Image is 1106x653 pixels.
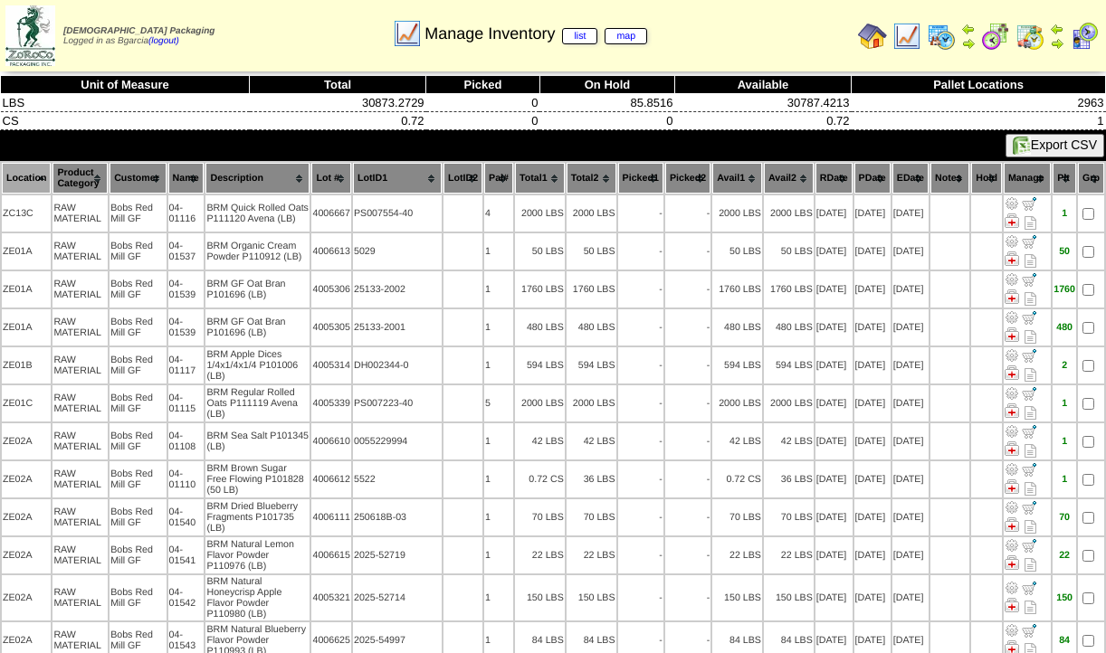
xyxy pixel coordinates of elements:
[665,575,710,620] td: -
[605,28,647,44] a: map
[1013,137,1031,155] img: excel.gif
[567,575,616,620] td: 150 LBS
[353,423,442,459] td: 0055229994
[1005,500,1019,515] img: Adjust
[1054,208,1075,219] div: 1
[1022,462,1036,477] img: Move
[52,309,108,345] td: RAW MATERIAL
[250,76,426,94] th: Total
[2,385,51,421] td: ZE01C
[675,94,852,112] td: 30787.4213
[712,309,762,345] td: 480 LBS
[2,461,51,497] td: ZE02A
[892,385,929,421] td: [DATE]
[892,499,929,535] td: [DATE]
[52,575,108,620] td: RAW MATERIAL
[1025,520,1036,534] i: Note
[1054,322,1075,333] div: 480
[1005,424,1019,439] img: Adjust
[1005,327,1019,342] img: Manage Hold
[484,195,513,232] td: 4
[205,423,310,459] td: BRM Sea Salt P101345 (LB)
[854,499,891,535] td: [DATE]
[618,309,663,345] td: -
[1025,254,1036,268] i: Note
[1025,444,1036,458] i: Note
[52,423,108,459] td: RAW MATERIAL
[353,309,442,345] td: 25133-2001
[1022,386,1036,401] img: Move
[1054,550,1075,561] div: 22
[815,461,853,497] td: [DATE]
[712,423,762,459] td: 42 LBS
[52,347,108,383] td: RAW MATERIAL
[168,537,205,573] td: 04-01541
[168,271,205,308] td: 04-01539
[892,309,929,345] td: [DATE]
[712,271,762,308] td: 1760 LBS
[618,499,663,535] td: -
[675,76,852,94] th: Available
[52,195,108,232] td: RAW MATERIAL
[2,163,51,194] th: Location
[311,423,351,459] td: 4006610
[1054,246,1075,257] div: 50
[168,233,205,270] td: 04-01537
[515,499,565,535] td: 70 LBS
[515,385,565,421] td: 2000 LBS
[1005,234,1019,249] img: Adjust
[168,575,205,620] td: 04-01542
[168,195,205,232] td: 04-01116
[353,195,442,232] td: PS007554-40
[311,575,351,620] td: 4005321
[311,163,351,194] th: Lot #
[1005,365,1019,380] img: Manage Hold
[1005,310,1019,325] img: Adjust
[311,385,351,421] td: 4005339
[665,271,710,308] td: -
[110,575,166,620] td: Bobs Red Mill GF
[675,112,852,130] td: 0.72
[1005,555,1019,570] img: Manage Hold
[712,575,762,620] td: 150 LBS
[764,195,814,232] td: 2000 LBS
[854,347,891,383] td: [DATE]
[52,499,108,535] td: RAW MATERIAL
[353,271,442,308] td: 25133-2002
[815,233,853,270] td: [DATE]
[539,76,674,94] th: On Hold
[484,347,513,383] td: 1
[567,195,616,232] td: 2000 LBS
[353,163,442,194] th: LotID1
[110,499,166,535] td: Bobs Red Mill GF
[2,233,51,270] td: ZE01A
[515,461,565,497] td: 0.72 CS
[205,575,310,620] td: BRM Natural Honeycrisp Apple Flavor Powder P110980 (LB)
[712,385,762,421] td: 2000 LBS
[205,499,310,535] td: BRM Dried Blueberry Fragments P101735 (LB)
[353,575,442,620] td: 2025-52714
[665,423,710,459] td: -
[250,112,426,130] td: 0.72
[484,537,513,573] td: 1
[665,163,710,194] th: Picked2
[1005,538,1019,553] img: Adjust
[484,309,513,345] td: 1
[852,94,1106,112] td: 2963
[1054,398,1075,409] div: 1
[484,461,513,497] td: 1
[2,309,51,345] td: ZE01A
[52,385,108,421] td: RAW MATERIAL
[110,233,166,270] td: Bobs Red Mill GF
[5,5,55,66] img: zoroco-logo-small.webp
[1054,474,1075,485] div: 1
[1050,22,1064,36] img: arrowleft.gif
[1025,406,1036,420] i: Note
[110,461,166,497] td: Bobs Red Mill GF
[854,537,891,573] td: [DATE]
[515,233,565,270] td: 50 LBS
[665,385,710,421] td: -
[764,233,814,270] td: 50 LBS
[311,347,351,383] td: 4005314
[1005,289,1019,304] img: Manage Hold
